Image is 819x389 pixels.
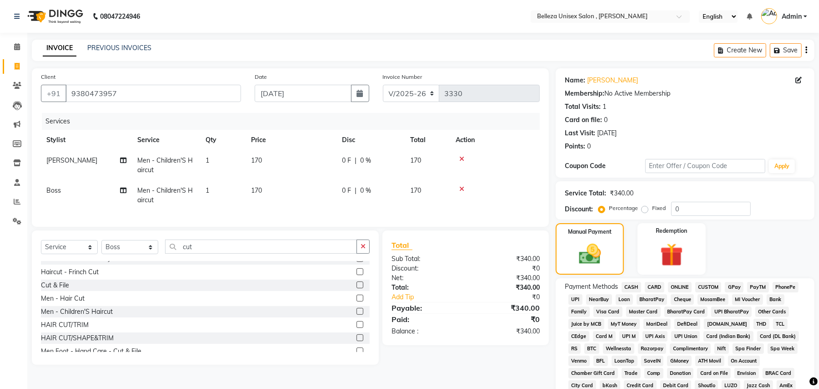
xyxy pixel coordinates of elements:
[565,128,595,138] div: Last Visit:
[41,85,66,102] button: +91
[355,186,357,195] span: |
[568,307,590,317] span: Family
[763,368,794,379] span: BRAC Card
[565,89,805,98] div: No Active Membership
[747,282,769,292] span: PayTM
[41,267,99,277] div: Haircut - Frinch Cut
[770,43,802,57] button: Save
[587,76,638,85] a: [PERSON_NAME]
[565,282,618,292] span: Payment Methods
[587,142,591,151] div: 0
[773,319,788,329] span: TCL
[645,159,765,173] input: Enter Offer / Coupon Code
[385,327,466,336] div: Balance :
[565,115,602,125] div: Card on file:
[586,294,612,305] span: NearBuy
[671,331,700,342] span: UPI Union
[385,254,466,264] div: Sub Total:
[643,319,671,329] span: MariDeal
[137,156,193,174] span: Men - Children'S Haircut
[728,356,760,366] span: On Account
[46,186,61,194] span: Boss
[593,331,616,342] span: Card M
[23,4,85,29] img: logo
[355,156,357,165] span: |
[714,43,766,57] button: Create New
[41,130,132,150] th: Stylist
[360,186,371,195] span: 0 %
[132,130,200,150] th: Service
[593,356,608,366] span: BFL
[385,314,466,325] div: Paid:
[479,292,547,302] div: ₹0
[405,130,450,150] th: Total
[609,204,638,212] label: Percentage
[450,130,540,150] th: Action
[603,102,606,112] div: 1
[664,307,708,317] span: BharatPay Card
[667,356,692,366] span: GMoney
[41,281,69,290] div: Cut & File
[755,307,789,317] span: Other Cards
[466,273,547,283] div: ₹340.00
[604,115,608,125] div: 0
[565,76,585,85] div: Name:
[733,343,764,354] span: Spa Finder
[670,343,711,354] span: Complimentary
[626,307,661,317] span: Master Card
[137,186,193,204] span: Men - Children'S Haircut
[568,343,581,354] span: RS
[656,227,687,235] label: Redemption
[255,73,267,81] label: Date
[165,240,357,254] input: Search or Scan
[616,294,633,305] span: Loan
[568,228,612,236] label: Manual Payment
[568,368,618,379] span: Chamber Gift Card
[667,368,694,379] span: Donation
[565,142,585,151] div: Points:
[653,241,690,269] img: _gift.svg
[466,254,547,264] div: ₹340.00
[87,44,151,52] a: PREVIOUS INVOICES
[768,343,798,354] span: Spa Week
[342,186,351,195] span: 0 F
[734,368,759,379] span: Envision
[769,159,795,173] button: Apply
[622,368,641,379] span: Trade
[466,314,547,325] div: ₹0
[565,161,645,171] div: Coupon Code
[597,128,617,138] div: [DATE]
[466,302,547,313] div: ₹340.00
[206,186,209,194] span: 1
[385,283,466,292] div: Total:
[622,282,641,292] span: CASH
[251,186,262,194] span: 170
[671,294,694,305] span: Cheque
[466,283,547,292] div: ₹340.00
[410,156,421,164] span: 170
[42,113,547,130] div: Services
[360,156,371,165] span: 0 %
[704,319,750,329] span: [DOMAIN_NAME]
[565,102,601,112] div: Total Visits:
[767,294,784,305] span: Bank
[695,282,722,292] span: CUSTOM
[342,156,351,165] span: 0 F
[697,368,731,379] span: Card on File
[644,368,663,379] span: Comp
[638,343,667,354] span: Razorpay
[754,319,769,329] span: THD
[200,130,246,150] th: Qty
[385,292,479,302] a: Add Tip
[711,307,752,317] span: UPI BharatPay
[100,4,140,29] b: 08047224946
[782,12,802,21] span: Admin
[41,333,114,343] div: HAIR CUT/SHAPE&TRIM
[466,327,547,336] div: ₹340.00
[619,331,639,342] span: UPI M
[668,282,692,292] span: ONLINE
[643,331,668,342] span: UPI Axis
[565,205,593,214] div: Discount:
[725,282,744,292] span: GPay
[695,356,724,366] span: ATH Movil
